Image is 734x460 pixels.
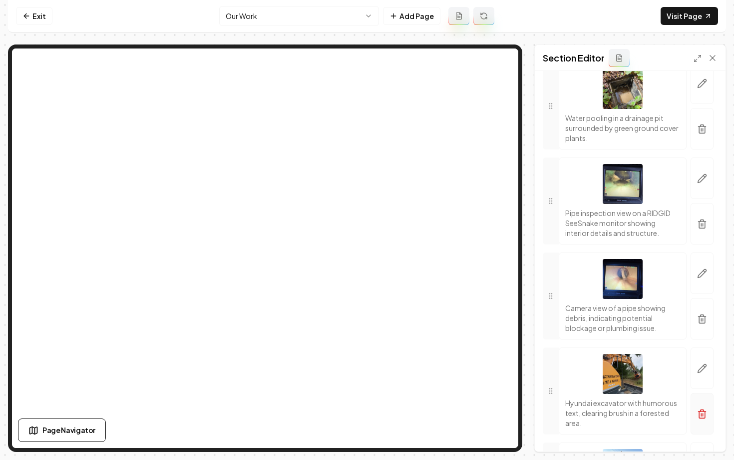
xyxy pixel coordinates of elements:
span: Page Navigator [42,425,95,435]
h2: Section Editor [543,51,605,65]
a: Exit [16,7,52,25]
button: Add Page [383,7,440,25]
img: Water pooling in a drainage pit surrounded by green ground cover plants. [603,69,643,109]
button: Add admin section prompt [609,49,630,67]
button: Add admin page prompt [448,7,469,25]
p: Camera view of a pipe showing debris, indicating potential blockage or plumbing issue. [565,303,680,333]
p: Pipe inspection view on a RIDGID SeeSnake monitor showing interior details and structure. [565,208,680,238]
a: Visit Page [661,7,718,25]
button: Page Navigator [18,418,106,442]
p: Hyundai excavator with humorous text, clearing brush in a forested area. [565,398,680,428]
img: Pipe inspection view on a RIDGID SeeSnake monitor showing interior details and structure. [603,164,643,204]
img: Hyundai excavator with humorous text, clearing brush in a forested area. [603,354,643,394]
button: Regenerate page [473,7,494,25]
p: Water pooling in a drainage pit surrounded by green ground cover plants. [565,113,680,143]
img: Camera view of a pipe showing debris, indicating potential blockage or plumbing issue. [603,259,643,299]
